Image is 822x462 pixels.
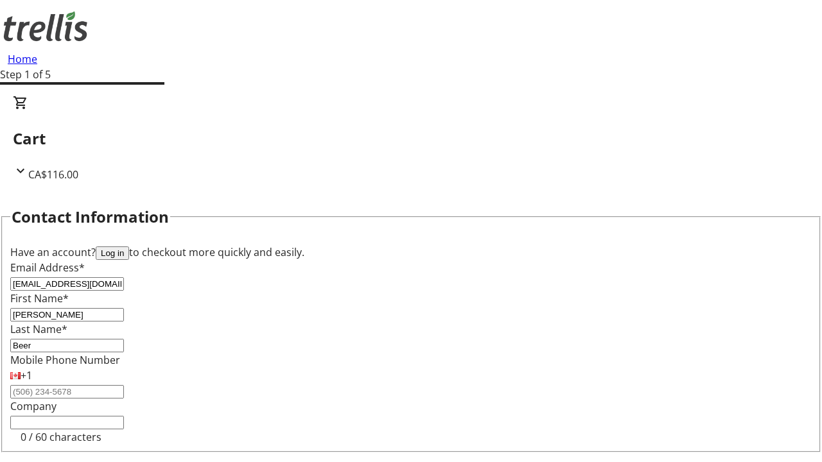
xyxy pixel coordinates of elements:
[10,399,57,413] label: Company
[10,261,85,275] label: Email Address*
[13,127,809,150] h2: Cart
[10,385,124,398] input: (506) 234-5678
[21,430,101,444] tr-character-limit: 0 / 60 characters
[10,244,812,260] div: Have an account? to checkout more quickly and easily.
[12,205,169,228] h2: Contact Information
[10,353,120,367] label: Mobile Phone Number
[96,246,129,260] button: Log in
[10,291,69,305] label: First Name*
[28,167,78,182] span: CA$116.00
[10,322,67,336] label: Last Name*
[13,95,809,182] div: CartCA$116.00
